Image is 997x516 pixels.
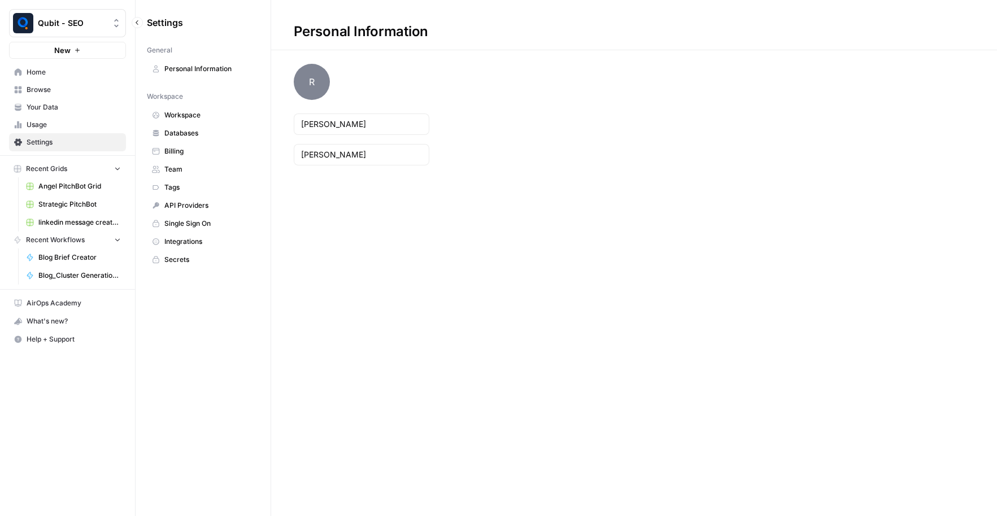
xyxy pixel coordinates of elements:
[21,266,126,285] a: Blog_Cluster Generation V3a1 with WP Integration [Live site]
[271,23,451,41] div: Personal Information
[147,91,183,102] span: Workspace
[9,231,126,248] button: Recent Workflows
[147,215,259,233] a: Single Sign On
[38,18,106,29] span: Qubit - SEO
[164,110,254,120] span: Workspace
[164,182,254,193] span: Tags
[9,9,126,37] button: Workspace: Qubit - SEO
[38,181,121,191] span: Angel PitchBot Grid
[147,196,259,215] a: API Providers
[27,67,121,77] span: Home
[164,164,254,174] span: Team
[26,235,85,245] span: Recent Workflows
[9,133,126,151] a: Settings
[9,330,126,348] button: Help + Support
[9,98,126,116] a: Your Data
[21,248,126,266] a: Blog Brief Creator
[147,45,172,55] span: General
[9,312,126,330] button: What's new?
[9,160,126,177] button: Recent Grids
[9,42,126,59] button: New
[294,64,330,100] span: R
[147,178,259,196] a: Tags
[10,313,125,330] div: What's new?
[27,120,121,130] span: Usage
[164,200,254,211] span: API Providers
[147,251,259,269] a: Secrets
[21,213,126,231] a: linkedin message creator [PERSON_NAME]
[38,270,121,281] span: Blog_Cluster Generation V3a1 with WP Integration [Live site]
[164,128,254,138] span: Databases
[147,233,259,251] a: Integrations
[9,81,126,99] a: Browse
[27,85,121,95] span: Browse
[9,116,126,134] a: Usage
[147,16,183,29] span: Settings
[164,255,254,265] span: Secrets
[27,102,121,112] span: Your Data
[147,124,259,142] a: Databases
[147,160,259,178] a: Team
[164,146,254,156] span: Billing
[9,294,126,312] a: AirOps Academy
[164,218,254,229] span: Single Sign On
[21,177,126,195] a: Angel PitchBot Grid
[38,252,121,263] span: Blog Brief Creator
[27,298,121,308] span: AirOps Academy
[54,45,71,56] span: New
[26,164,67,174] span: Recent Grids
[147,60,259,78] a: Personal Information
[164,64,254,74] span: Personal Information
[13,13,33,33] img: Qubit - SEO Logo
[147,142,259,160] a: Billing
[38,199,121,209] span: Strategic PitchBot
[9,63,126,81] a: Home
[27,137,121,147] span: Settings
[147,106,259,124] a: Workspace
[38,217,121,228] span: linkedin message creator [PERSON_NAME]
[27,334,121,344] span: Help + Support
[21,195,126,213] a: Strategic PitchBot
[164,237,254,247] span: Integrations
